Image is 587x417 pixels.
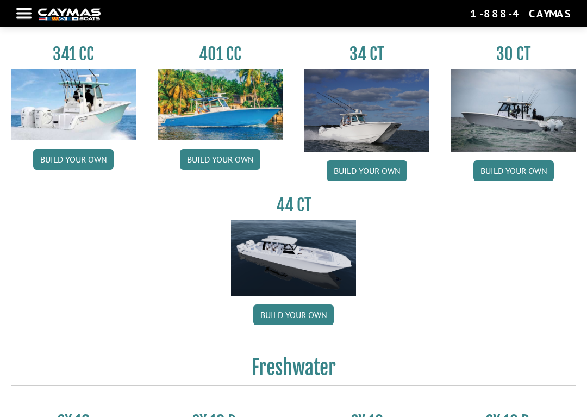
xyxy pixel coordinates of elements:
img: white-logo-c9c8dbefe5ff5ceceb0f0178aa75bf4bb51f6bca0971e226c86eb53dfe498488.png [38,9,101,20]
img: Caymas_34_CT_pic_1.jpg [304,69,429,152]
h2: Freshwater [11,356,576,387]
div: 1-888-4CAYMAS [470,7,571,21]
a: Build your own [473,161,554,182]
a: Build your own [33,150,114,170]
h3: 44 CT [231,196,356,216]
a: Build your own [180,150,260,170]
h3: 401 CC [158,45,283,65]
h3: 30 CT [451,45,576,65]
img: 341CC-thumbjpg.jpg [11,69,136,141]
img: 44ct_background.png [231,220,356,296]
a: Build your own [327,161,407,182]
a: Build your own [253,305,334,326]
img: 30_CT_photo_shoot_for_caymas_connect.jpg [451,69,576,152]
img: 401CC_thumb.pg.jpg [158,69,283,141]
h3: 34 CT [304,45,429,65]
h3: 341 CC [11,45,136,65]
